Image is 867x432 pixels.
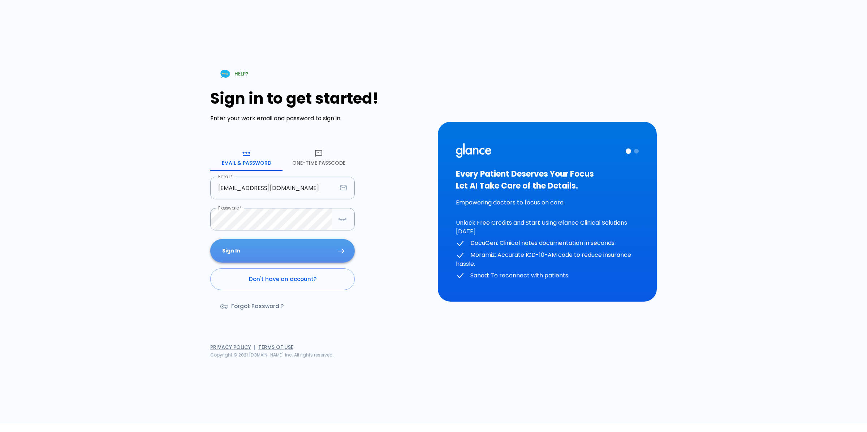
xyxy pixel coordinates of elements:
[210,177,337,199] input: dr.ahmed@clinic.com
[456,168,639,192] h3: Every Patient Deserves Your Focus Let AI Take Care of the Details.
[282,145,355,171] button: One-Time Passcode
[210,296,295,317] a: Forgot Password ?
[210,352,334,358] span: Copyright © 2021 [DOMAIN_NAME] Inc. All rights reserved.
[210,90,429,107] h1: Sign in to get started!
[219,68,232,80] img: Chat Support
[210,344,251,351] a: Privacy Policy
[456,219,639,236] p: Unlock Free Credits and Start Using Glance Clinical Solutions [DATE]
[210,65,257,83] a: HELP?
[456,198,639,207] p: Empowering doctors to focus on care.
[258,344,293,351] a: Terms of Use
[254,344,255,351] span: |
[456,271,639,280] p: Sanad: To reconnect with patients.
[456,239,639,248] p: DocuGen: Clinical notes documentation in seconds.
[210,145,282,171] button: Email & Password
[210,239,355,263] button: Sign In
[210,114,429,123] p: Enter your work email and password to sign in.
[456,251,639,268] p: Moramiz: Accurate ICD-10-AM code to reduce insurance hassle.
[210,268,355,290] a: Don't have an account?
